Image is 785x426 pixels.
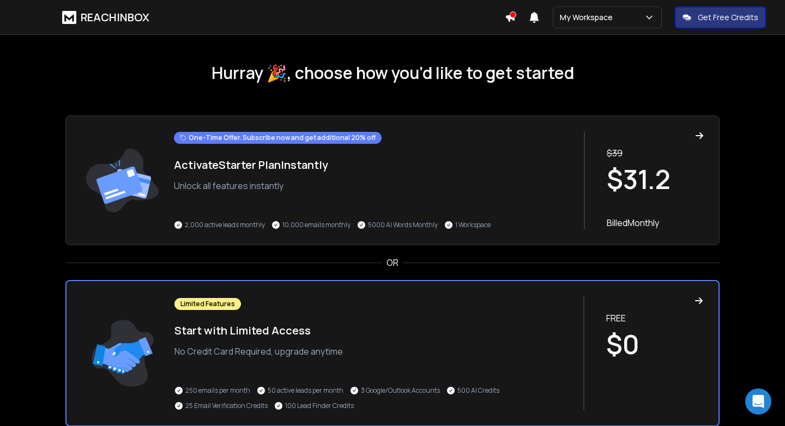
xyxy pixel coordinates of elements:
p: 500 AI Credits [457,386,499,395]
div: Open Intercom Messenger [745,388,771,415]
div: One-Time Offer. Subscribe now and get additional 20% off [174,132,382,144]
p: $ 39 [607,147,704,160]
p: 1 Workspace [455,221,491,229]
p: 100 Lead Finder Credits [285,401,354,410]
button: Get Free Credits [675,7,766,28]
h1: $0 [606,331,703,357]
img: logo [62,11,76,24]
h1: $ 31.2 [607,166,704,192]
h1: Activate Starter Plan Instantly [174,157,573,173]
h1: Start with Limited Access [174,323,572,338]
p: 50 active leads per month [268,386,343,395]
p: 3 Google/Outlook Accounts [361,386,440,395]
p: Get Free Credits [698,12,758,23]
p: No Credit Card Required, upgrade anytime [174,345,572,358]
p: 10,000 emails monthly [282,221,351,229]
div: Limited Features [174,298,241,310]
p: 5000 AI Words Monthly [368,221,438,229]
p: My Workspace [560,12,617,23]
p: FREE [606,312,703,325]
p: 2,000 active leads monthly [185,221,265,229]
p: Billed Monthly [607,216,704,229]
p: 250 emails per month [185,386,250,395]
img: trail [82,296,164,410]
img: trail [81,131,163,229]
h1: REACHINBOX [81,10,149,25]
p: 25 Email Verification Credits [185,401,268,410]
h1: Hurray 🎉, choose how you’d like to get started [65,63,720,83]
div: OR [65,256,720,269]
p: Unlock all features instantly [174,179,573,192]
